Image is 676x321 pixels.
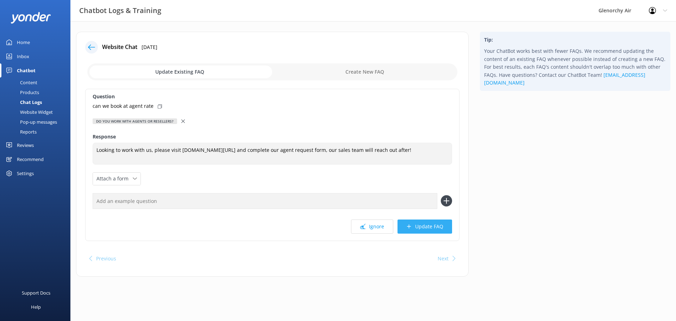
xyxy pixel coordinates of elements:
img: yonder-white-logo.png [11,12,51,24]
div: Chat Logs [4,97,42,107]
div: Content [4,78,37,87]
textarea: Looking to work with us, please visit [DOMAIN_NAME][URL] and complete our agent request form, our... [93,143,452,165]
div: Do you work with agents or resellers? [93,118,177,124]
div: Recommend [17,152,44,166]
a: Website Widget [4,107,70,117]
div: Pop-up messages [4,117,57,127]
div: Home [17,35,30,49]
button: Ignore [351,220,393,234]
a: Pop-up messages [4,117,70,127]
div: Website Widget [4,107,53,117]
h4: Tip: [484,36,666,44]
div: Help [31,300,41,314]
a: Chat Logs [4,97,70,107]
a: [EMAIL_ADDRESS][DOMAIN_NAME] [484,72,645,86]
label: Question [93,93,452,100]
input: Add an example question [93,193,437,209]
a: Products [4,87,70,97]
div: Chatbot [17,63,36,78]
h4: Website Chat [102,43,137,52]
p: Your ChatBot works best with fewer FAQs. We recommend updating the content of an existing FAQ whe... [484,47,666,87]
span: Attach a form [96,175,133,183]
h3: Chatbot Logs & Training [79,5,161,16]
div: Settings [17,166,34,180]
div: Support Docs [22,286,50,300]
div: Inbox [17,49,29,63]
a: Reports [4,127,70,137]
p: [DATE] [142,43,157,51]
a: Content [4,78,70,87]
div: Products [4,87,39,97]
p: can we book at agent rate [93,102,154,110]
button: Update FAQ [398,220,452,234]
label: Response [93,133,452,141]
div: Reviews [17,138,34,152]
div: Reports [4,127,37,137]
